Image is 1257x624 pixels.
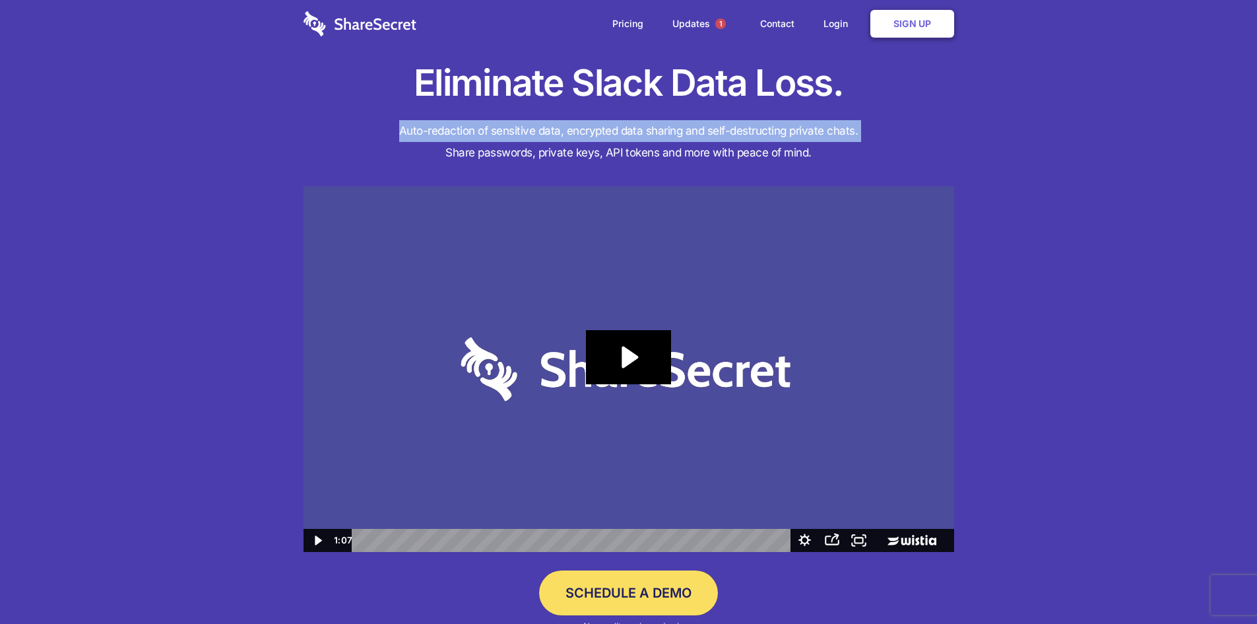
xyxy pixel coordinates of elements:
a: Pricing [599,3,657,44]
iframe: Drift Widget Chat Controller [1191,558,1241,608]
img: Sharesecret [304,186,954,553]
button: Show settings menu [791,529,818,552]
h1: Eliminate Slack Data Loss. [304,59,954,107]
img: logo-wordmark-white-trans-d4663122ce5f474addd5e946df7df03e33cb6a1c49d2221995e7729f52c070b2.svg [304,11,416,36]
h4: Auto-redaction of sensitive data, encrypted data sharing and self-destructing private chats. Shar... [304,120,954,164]
button: Open sharing menu [818,529,845,552]
button: Play Video: Sharesecret Slack Extension [586,330,670,384]
span: 1 [715,18,726,29]
a: Login [810,3,868,44]
a: Contact [747,3,808,44]
a: Schedule a Demo [539,571,718,615]
a: Wistia Logo -- Learn More [872,529,953,552]
a: Sign Up [870,10,954,38]
button: Fullscreen [845,529,872,552]
button: Play Video [304,529,331,552]
div: Playbar [362,529,785,552]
